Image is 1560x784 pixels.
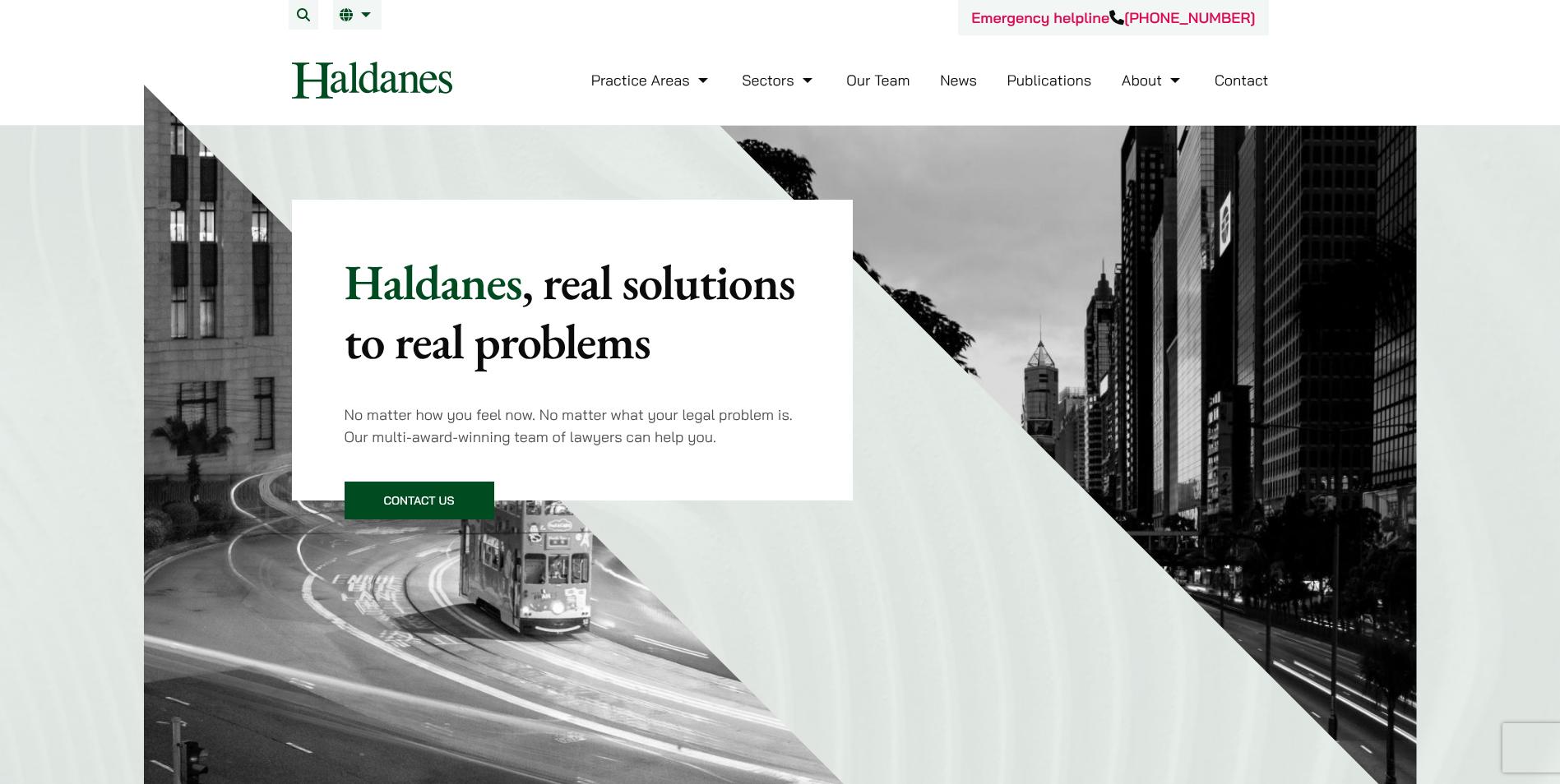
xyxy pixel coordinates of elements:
[345,404,801,448] p: No matter how you feel now. No matter what your legal problem is. Our multi-award-winning team of...
[846,71,910,90] a: Our Team
[1215,71,1269,90] a: Contact
[940,71,977,90] a: News
[591,71,712,90] a: Practice Areas
[345,250,795,373] mark: , real solutions to real problems
[1122,71,1184,90] a: About
[345,252,801,371] p: Haldanes
[292,62,452,99] img: Logo of Haldanes
[345,482,494,519] a: Contact Us
[1007,71,1092,90] a: Publications
[742,71,816,90] a: Sectors
[971,8,1255,27] a: Emergency helpline[PHONE_NUMBER]
[340,8,375,21] a: EN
